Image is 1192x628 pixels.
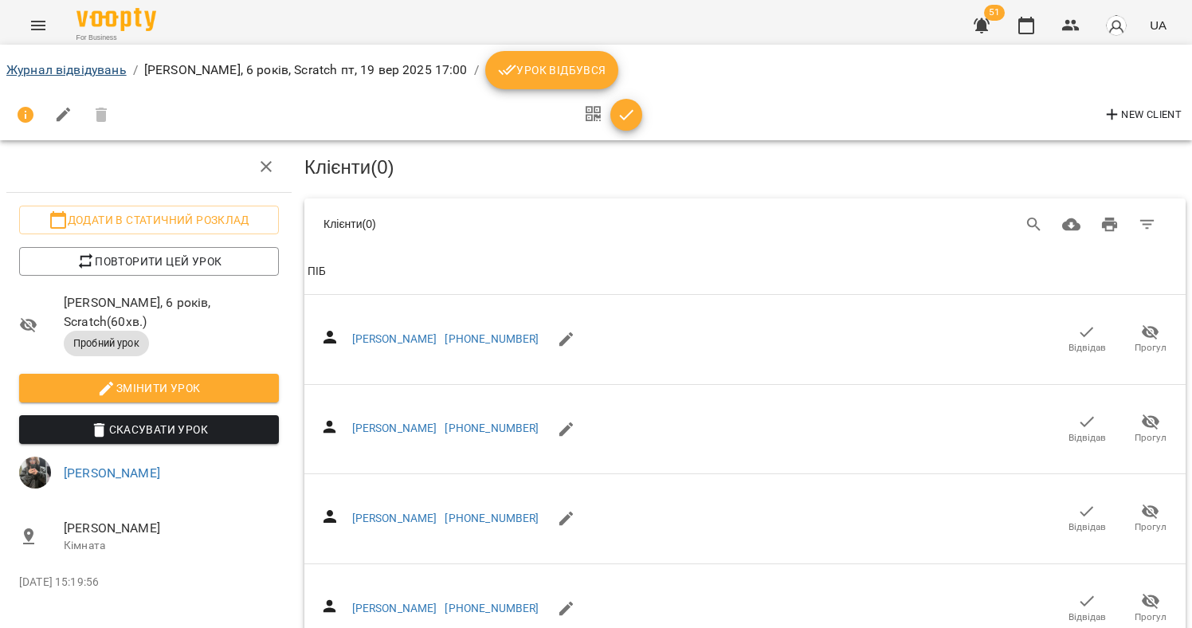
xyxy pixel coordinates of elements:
[1091,206,1129,244] button: Друк
[474,61,479,80] li: /
[19,247,279,276] button: Повторити цей урок
[19,6,57,45] button: Menu
[445,602,539,614] a: [PHONE_NUMBER]
[1135,341,1167,355] span: Прогул
[984,5,1005,21] span: 51
[485,51,619,89] button: Урок відбувся
[308,262,326,281] div: ПІБ
[1150,17,1167,33] span: UA
[1068,610,1106,624] span: Відвідав
[1068,520,1106,534] span: Відвідав
[6,62,127,77] a: Журнал відвідувань
[1015,206,1053,244] button: Search
[19,374,279,402] button: Змінити урок
[76,33,156,43] span: For Business
[76,8,156,31] img: Voopty Logo
[352,602,437,614] a: [PERSON_NAME]
[1068,341,1106,355] span: Відвідав
[1119,406,1182,451] button: Прогул
[64,465,160,481] a: [PERSON_NAME]
[1055,497,1119,541] button: Відвідав
[64,336,149,351] span: Пробний урок
[19,457,51,489] img: 8337ee6688162bb2290644e8745a615f.jpg
[1053,206,1091,244] button: Завантажити CSV
[1099,102,1186,128] button: New Client
[304,157,1186,178] h3: Клієнти ( 0 )
[1135,610,1167,624] span: Прогул
[1143,10,1173,40] button: UA
[1119,497,1182,541] button: Прогул
[445,422,539,434] a: [PHONE_NUMBER]
[445,332,539,345] a: [PHONE_NUMBER]
[19,415,279,444] button: Скасувати Урок
[19,206,279,234] button: Додати в статичний розклад
[64,293,279,331] span: [PERSON_NAME], 6 років, Scratch ( 60 хв. )
[144,61,468,80] p: [PERSON_NAME], 6 років, Scratch пт, 19 вер 2025 17:00
[445,512,539,524] a: [PHONE_NUMBER]
[32,420,266,439] span: Скасувати Урок
[64,538,279,554] p: Кімната
[352,422,437,434] a: [PERSON_NAME]
[1135,520,1167,534] span: Прогул
[1119,317,1182,362] button: Прогул
[32,210,266,230] span: Додати в статичний розклад
[1103,105,1182,124] span: New Client
[308,262,1182,281] span: ПІБ
[1128,206,1167,244] button: Фільтр
[32,252,266,271] span: Повторити цей урок
[308,262,326,281] div: Sort
[304,198,1186,249] div: Table Toolbar
[64,519,279,538] span: [PERSON_NAME]
[32,379,266,398] span: Змінити урок
[1068,431,1106,445] span: Відвідав
[323,216,696,232] div: Клієнти ( 0 )
[1055,317,1119,362] button: Відвідав
[1105,14,1127,37] img: avatar_s.png
[352,512,437,524] a: [PERSON_NAME]
[1055,406,1119,451] button: Відвідав
[19,575,279,591] p: [DATE] 15:19:56
[1135,431,1167,445] span: Прогул
[352,332,437,345] a: [PERSON_NAME]
[133,61,138,80] li: /
[6,51,1186,89] nav: breadcrumb
[498,61,606,80] span: Урок відбувся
